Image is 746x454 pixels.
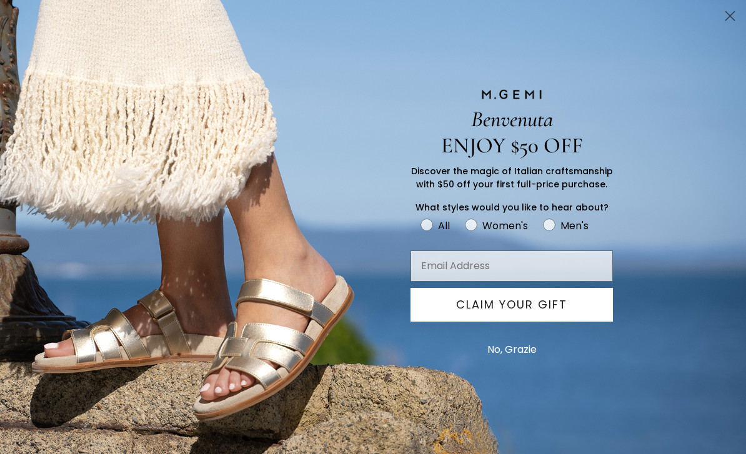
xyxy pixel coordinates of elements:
div: Men's [560,218,589,234]
input: Email Address [410,250,613,282]
img: M.GEMI [480,89,543,100]
span: What styles would you like to hear about? [415,201,609,214]
span: Discover the magic of Italian craftsmanship with $50 off your first full-price purchase. [411,165,613,190]
div: Women's [482,218,528,234]
span: Benvenuta [471,106,553,132]
div: All [438,218,450,234]
button: Close dialog [719,5,741,27]
button: No, Grazie [481,334,543,365]
button: CLAIM YOUR GIFT [410,288,613,322]
span: ENJOY $50 OFF [441,132,583,159]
